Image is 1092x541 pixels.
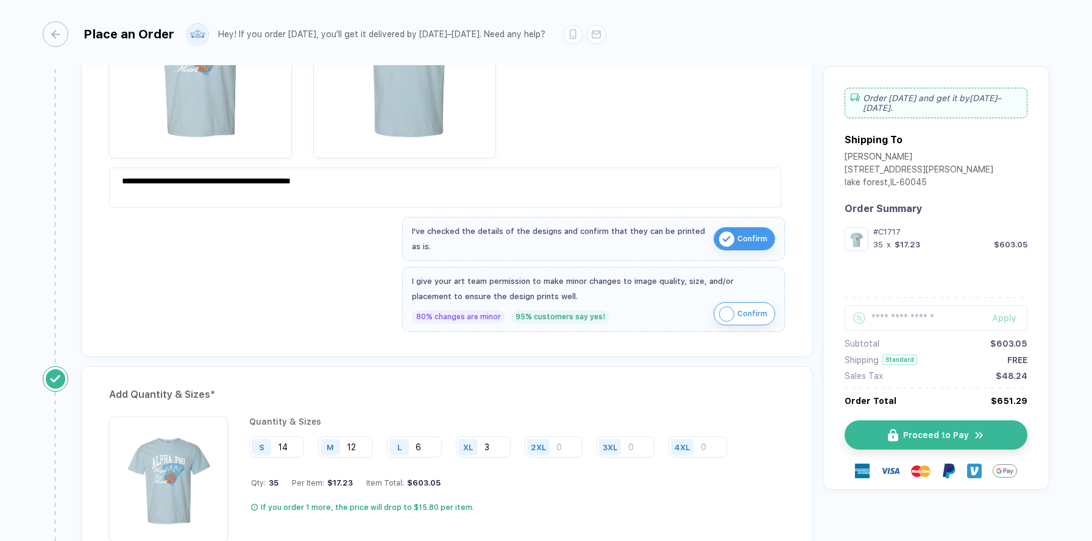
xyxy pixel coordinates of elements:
div: 4XL [675,442,690,451]
div: $17.23 [895,240,920,249]
div: Place an Order [83,27,174,41]
img: icon [719,232,734,247]
img: icon [719,306,734,322]
div: 80% changes are minor [412,310,505,324]
div: $603.05 [404,478,441,487]
img: master-card [911,461,931,481]
div: I've checked the details of the designs and confirm that they can be printed as is. [412,224,707,254]
div: Item Total: [366,478,441,487]
div: $603.05 [990,339,1027,348]
div: Quantity & Sizes [249,417,736,426]
div: Shipping [845,355,879,365]
div: Add Quantity & Sizes [109,385,785,405]
img: express [855,464,870,478]
div: #C1717 [873,227,1027,236]
div: Qty: [251,478,278,487]
div: Sales Tax [845,371,883,381]
div: $603.05 [994,240,1027,249]
span: Proceed to Pay [903,430,969,440]
div: Hey! If you order [DATE], you'll get it delivered by [DATE]–[DATE]. Need any help? [218,29,545,40]
div: Order [DATE] and get it by [DATE]–[DATE] . [845,88,1027,118]
img: GPay [993,459,1017,483]
button: iconConfirm [714,302,775,325]
div: $48.24 [996,371,1027,381]
div: L [397,442,402,451]
div: I give your art team permission to make minor changes to image quality, size, and/or placement to... [412,274,775,304]
img: visa [881,461,900,481]
div: Subtotal [845,339,879,348]
img: Venmo [967,464,982,478]
div: If you order 1 more, the price will drop to $15.80 per item. [261,503,474,512]
div: [PERSON_NAME] [845,152,993,164]
div: x [885,240,892,249]
div: Standard [882,355,917,365]
div: Order Total [845,396,896,406]
span: Confirm [737,229,767,249]
div: XL [463,442,473,451]
div: 2XL [531,442,546,451]
div: Shipping To [845,134,902,146]
div: 95% customers say yes! [511,310,609,324]
img: 1759958623728falfs_nt_front.png [115,423,222,529]
button: Apply [977,305,1027,331]
div: Order Summary [845,203,1027,214]
img: Paypal [941,464,956,478]
div: FREE [1007,355,1027,365]
span: 35 [266,478,278,487]
img: user profile [187,24,208,45]
div: [STREET_ADDRESS][PERSON_NAME] [845,164,993,177]
div: 3XL [603,442,617,451]
div: S [259,442,264,451]
div: Per Item: [292,478,353,487]
div: lake forest , IL - 60045 [845,177,993,190]
img: icon [974,430,985,441]
span: Confirm [737,304,767,324]
div: $651.29 [991,396,1027,406]
img: icon [888,429,898,442]
div: $17.23 [324,478,353,487]
div: Apply [992,313,1027,323]
img: 1759958623728falfs_nt_front.png [848,230,865,248]
button: iconConfirm [714,227,775,250]
button: iconProceed to Payicon [845,420,1027,450]
div: M [327,442,334,451]
div: 35 [873,240,883,249]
